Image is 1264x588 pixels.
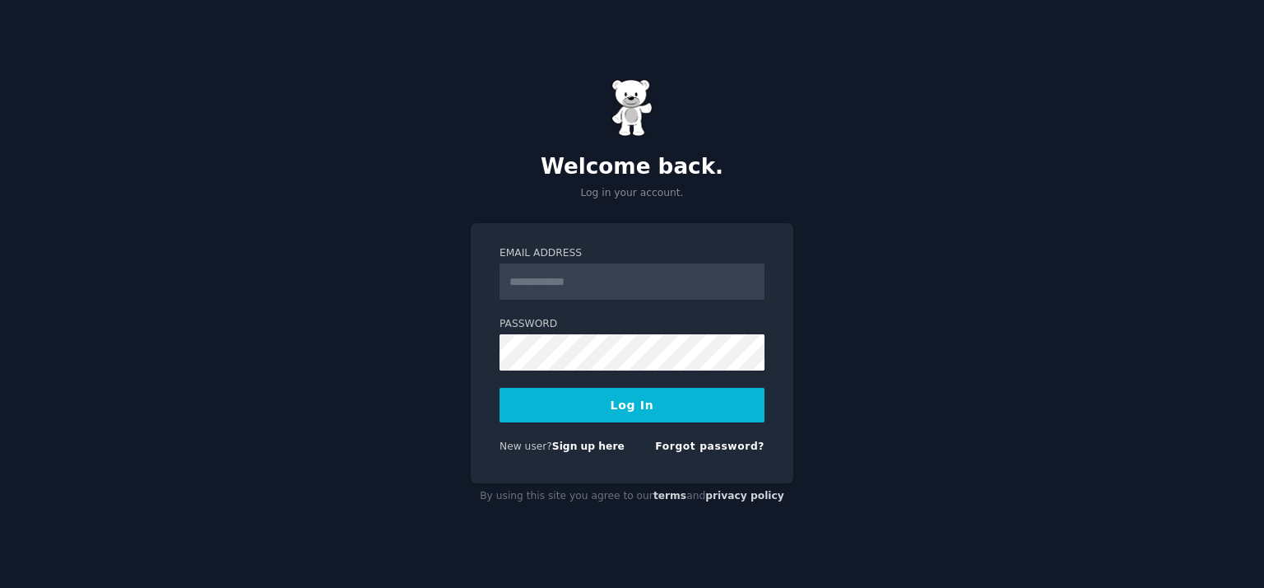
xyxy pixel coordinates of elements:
[653,490,686,502] a: terms
[611,79,653,137] img: Gummy Bear
[552,441,625,452] a: Sign up here
[500,441,552,452] span: New user?
[655,441,764,452] a: Forgot password?
[471,186,793,201] p: Log in your account.
[500,317,764,332] label: Password
[500,388,764,422] button: Log In
[471,154,793,180] h2: Welcome back.
[471,483,793,510] div: By using this site you agree to our and
[500,246,764,261] label: Email Address
[705,490,784,502] a: privacy policy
